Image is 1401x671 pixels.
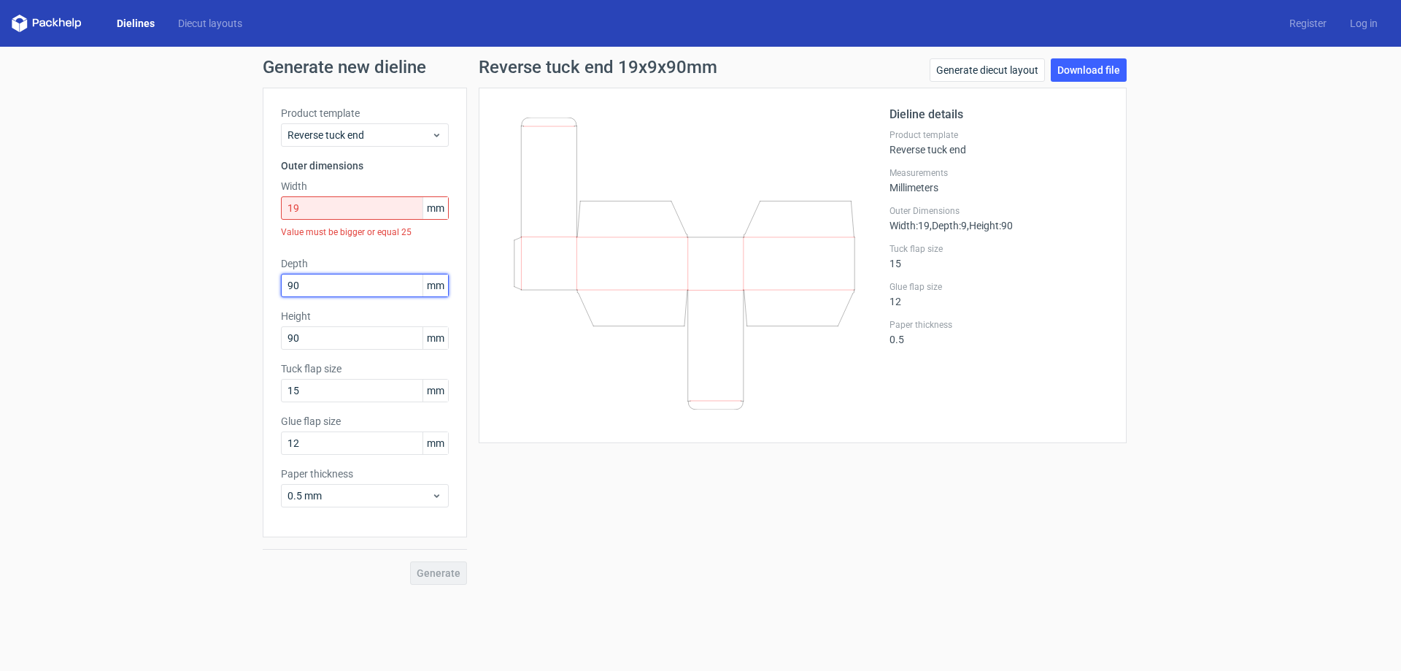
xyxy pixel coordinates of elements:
[1051,58,1127,82] a: Download file
[166,16,254,31] a: Diecut layouts
[422,275,448,296] span: mm
[889,129,1108,156] div: Reverse tuck end
[281,414,449,429] label: Glue flap size
[281,106,449,120] label: Product template
[263,58,1138,76] h1: Generate new dieline
[287,128,431,142] span: Reverse tuck end
[930,220,967,231] span: , Depth : 9
[105,16,166,31] a: Dielines
[422,432,448,454] span: mm
[889,167,1108,193] div: Millimeters
[889,205,1108,217] label: Outer Dimensions
[889,129,1108,141] label: Product template
[479,58,717,76] h1: Reverse tuck end 19x9x90mm
[889,220,930,231] span: Width : 19
[1278,16,1338,31] a: Register
[281,179,449,193] label: Width
[281,361,449,376] label: Tuck flap size
[281,256,449,271] label: Depth
[422,327,448,349] span: mm
[422,197,448,219] span: mm
[889,167,1108,179] label: Measurements
[889,243,1108,255] label: Tuck flap size
[287,488,431,503] span: 0.5 mm
[889,106,1108,123] h2: Dieline details
[889,281,1108,307] div: 12
[281,309,449,323] label: Height
[281,467,449,481] label: Paper thickness
[1338,16,1389,31] a: Log in
[889,243,1108,269] div: 15
[281,158,449,173] h3: Outer dimensions
[930,58,1045,82] a: Generate diecut layout
[889,319,1108,345] div: 0.5
[889,281,1108,293] label: Glue flap size
[281,220,449,245] div: Value must be bigger or equal 25
[422,380,448,402] span: mm
[967,220,1013,231] span: , Height : 90
[889,319,1108,331] label: Paper thickness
